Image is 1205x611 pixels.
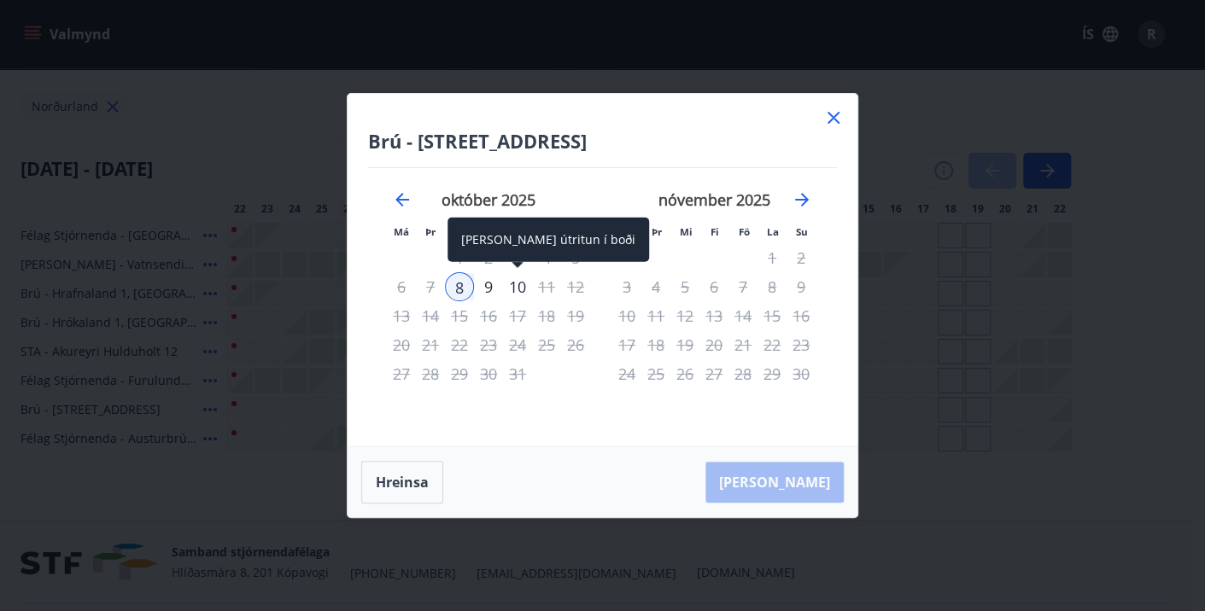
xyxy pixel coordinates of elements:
td: Not available. föstudagur, 21. nóvember 2025 [728,330,758,359]
div: Aðeins útritun í boði [728,359,758,388]
td: Not available. sunnudagur, 2. nóvember 2025 [787,243,816,272]
div: Aðeins útritun í boði [728,330,758,359]
small: Mi [680,225,693,238]
td: Not available. mánudagur, 17. nóvember 2025 [612,330,641,359]
td: Not available. miðvikudagur, 22. október 2025 [445,330,474,359]
td: Choose fimmtudagur, 9. október 2025 as your check-out date. It’s available. [474,272,503,301]
td: Not available. laugardagur, 15. nóvember 2025 [758,301,787,330]
td: Not available. miðvikudagur, 5. nóvember 2025 [670,272,699,301]
div: 9 [474,272,503,301]
div: Aðeins útritun í boði [728,272,758,301]
td: Not available. miðvikudagur, 15. október 2025 [445,301,474,330]
div: Aðeins útritun í boði [728,301,758,330]
td: Not available. sunnudagur, 26. október 2025 [561,330,590,359]
td: Selected as start date. miðvikudagur, 8. október 2025 [445,272,474,301]
td: Not available. þriðjudagur, 28. október 2025 [416,359,445,388]
button: Hreinsa [361,461,443,503]
td: Not available. þriðjudagur, 14. október 2025 [416,301,445,330]
td: Not available. miðvikudagur, 29. október 2025 [445,359,474,388]
td: Not available. sunnudagur, 16. nóvember 2025 [787,301,816,330]
td: Not available. mánudagur, 20. október 2025 [387,330,416,359]
strong: október 2025 [442,189,535,210]
td: Not available. föstudagur, 28. nóvember 2025 [728,359,758,388]
td: Not available. sunnudagur, 12. október 2025 [561,272,590,301]
td: Not available. fimmtudagur, 16. október 2025 [474,301,503,330]
td: Not available. sunnudagur, 19. október 2025 [561,301,590,330]
td: Not available. laugardagur, 25. október 2025 [532,330,561,359]
small: Su [796,225,808,238]
td: Not available. sunnudagur, 30. nóvember 2025 [787,359,816,388]
small: Má [394,225,409,238]
small: Þr [425,225,436,238]
div: Aðeins útritun í boði [503,272,532,301]
td: Not available. fimmtudagur, 6. nóvember 2025 [699,272,728,301]
td: Not available. laugardagur, 22. nóvember 2025 [758,330,787,359]
div: Aðeins útritun í boði [474,330,503,359]
td: Not available. mánudagur, 13. október 2025 [387,301,416,330]
td: Not available. sunnudagur, 23. nóvember 2025 [787,330,816,359]
td: Not available. mánudagur, 10. nóvember 2025 [612,301,641,330]
td: Not available. fimmtudagur, 13. nóvember 2025 [699,301,728,330]
td: Not available. fimmtudagur, 30. október 2025 [474,359,503,388]
h4: Brú - [STREET_ADDRESS] [368,128,837,154]
td: Not available. laugardagur, 18. október 2025 [532,301,561,330]
td: Not available. miðvikudagur, 26. nóvember 2025 [670,359,699,388]
td: Not available. föstudagur, 14. nóvember 2025 [728,301,758,330]
small: La [767,225,779,238]
strong: nóvember 2025 [658,189,770,210]
td: Not available. mánudagur, 24. nóvember 2025 [612,359,641,388]
td: Not available. fimmtudagur, 20. nóvember 2025 [699,330,728,359]
div: Move backward to switch to the previous month. [392,189,412,210]
div: 8 [445,272,474,301]
td: Not available. fimmtudagur, 23. október 2025 [474,330,503,359]
td: Not available. miðvikudagur, 19. nóvember 2025 [670,330,699,359]
td: Not available. þriðjudagur, 25. nóvember 2025 [641,359,670,388]
td: Not available. mánudagur, 27. október 2025 [387,359,416,388]
td: Not available. þriðjudagur, 4. nóvember 2025 [641,272,670,301]
td: Not available. föstudagur, 17. október 2025 [503,301,532,330]
td: Not available. mánudagur, 3. nóvember 2025 [612,272,641,301]
td: Not available. föstudagur, 31. október 2025 [503,359,532,388]
td: Not available. fimmtudagur, 27. nóvember 2025 [699,359,728,388]
td: Not available. laugardagur, 29. nóvember 2025 [758,359,787,388]
small: Fö [739,225,750,238]
td: Not available. sunnudagur, 9. nóvember 2025 [787,272,816,301]
td: Not available. þriðjudagur, 18. nóvember 2025 [641,330,670,359]
div: [PERSON_NAME] útritun í boði [447,218,649,262]
small: Fi [711,225,719,238]
td: Not available. föstudagur, 24. október 2025 [503,330,532,359]
td: Not available. þriðjudagur, 21. október 2025 [416,330,445,359]
td: Not available. þriðjudagur, 11. nóvember 2025 [641,301,670,330]
td: Not available. miðvikudagur, 1. október 2025 [445,243,474,272]
td: Not available. föstudagur, 7. nóvember 2025 [728,272,758,301]
div: Move forward to switch to the next month. [792,189,812,210]
small: Þr [652,225,662,238]
td: Not available. mánudagur, 6. október 2025 [387,272,416,301]
td: Not available. laugardagur, 1. nóvember 2025 [758,243,787,272]
td: Not available. laugardagur, 11. október 2025 [532,272,561,301]
td: Not available. laugardagur, 8. nóvember 2025 [758,272,787,301]
div: Calendar [368,168,837,426]
td: Not available. miðvikudagur, 12. nóvember 2025 [670,301,699,330]
td: Not available. þriðjudagur, 7. október 2025 [416,272,445,301]
td: Choose föstudagur, 10. október 2025 as your check-out date. It’s available. [503,272,532,301]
